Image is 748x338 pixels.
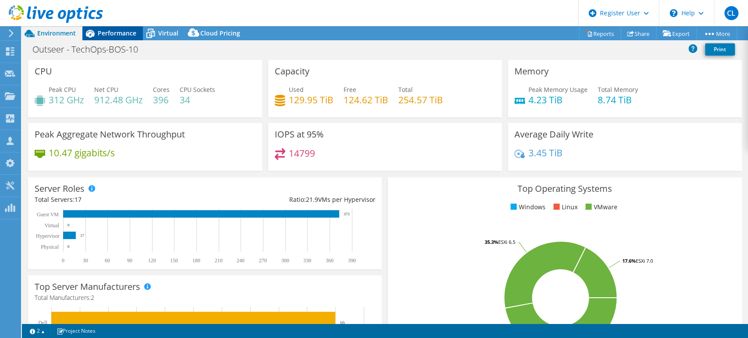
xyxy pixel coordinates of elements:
[398,85,413,94] span: Total
[35,195,205,204] div: Total Servers:
[551,202,578,212] li: Linux
[622,257,636,264] tspan: 17.6%
[94,95,143,105] h4: 912.48 GHz
[36,233,60,239] text: Hypervisor
[344,85,356,94] span: Free
[305,195,318,204] span: 21.9
[45,222,60,229] text: Virtual
[35,184,85,194] h3: Server Roles
[514,67,549,76] h3: Memory
[583,202,617,212] li: VMware
[170,257,178,264] text: 150
[348,257,356,264] text: 390
[724,6,738,20] span: CL
[696,27,737,40] a: More
[38,320,47,326] text: Dell
[289,95,333,105] h4: 129.95 TiB
[237,257,245,264] text: 240
[485,239,498,245] tspan: 35.3%
[94,85,118,94] span: Net CPU
[192,257,200,264] text: 180
[398,95,443,105] h4: 254.57 TiB
[41,244,59,250] text: Physical
[508,202,546,212] li: Windows
[528,85,588,94] span: Peak Memory Usage
[62,257,64,264] text: 0
[49,95,84,105] h4: 312 GHz
[303,257,311,264] text: 330
[394,184,735,194] h3: Top Operating Systems
[275,130,324,139] h3: IOPS at 95%
[705,43,735,56] a: Print
[514,130,593,139] h3: Average Daily Write
[259,257,267,264] text: 270
[344,212,350,216] text: 373
[200,29,240,37] span: Cloud Pricing
[326,257,333,264] text: 360
[158,29,178,37] span: Virtual
[35,293,375,303] h4: Total Manufacturers:
[153,95,170,105] h4: 396
[24,325,51,336] a: 2
[340,320,345,325] text: 10
[670,9,677,17] svg: \n
[98,29,136,37] span: Performance
[598,85,638,94] span: Total Memory
[289,148,315,158] h4: 14799
[579,27,621,40] a: Reports
[215,257,223,264] text: 210
[275,67,309,76] h3: Capacity
[153,85,170,94] span: Cores
[148,257,156,264] text: 120
[80,233,85,238] text: 17
[636,257,653,264] tspan: ESXi 7.0
[127,257,132,264] text: 90
[74,195,82,204] span: 17
[344,95,388,105] h4: 124.62 TiB
[180,85,215,94] span: CPU Sockets
[49,148,115,158] h4: 10.47 gigabits/s
[528,95,588,105] h4: 4.23 TiB
[37,29,76,37] span: Environment
[180,95,215,105] h4: 34
[105,257,110,264] text: 60
[528,148,563,158] h4: 3.45 TiB
[67,244,70,249] text: 0
[37,211,59,218] text: Guest VM
[49,85,76,94] span: Peak CPU
[289,85,304,94] span: Used
[35,67,52,76] h3: CPU
[498,239,515,245] tspan: ESXi 6.5
[598,95,638,105] h4: 8.74 TiB
[67,223,70,227] text: 0
[205,195,376,204] div: Ratio: VMs per Hypervisor
[28,45,152,54] h1: Outseer - TechOps-BOS-10
[35,282,140,292] h3: Top Server Manufacturers
[656,27,697,40] a: Export
[620,27,656,40] a: Share
[35,130,185,139] h3: Peak Aggregate Network Throughput
[50,325,102,336] a: Project Notes
[281,257,289,264] text: 300
[83,257,88,264] text: 30
[91,293,94,302] span: 2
